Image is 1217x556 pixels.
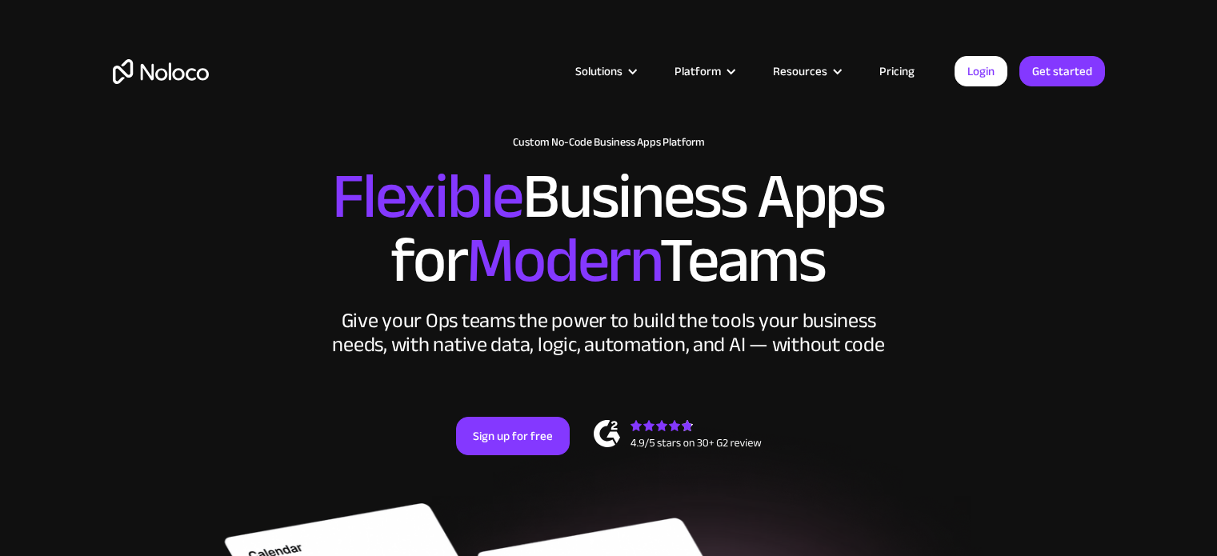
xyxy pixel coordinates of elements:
[456,417,570,455] a: Sign up for free
[859,61,935,82] a: Pricing
[575,61,623,82] div: Solutions
[773,61,827,82] div: Resources
[655,61,753,82] div: Platform
[113,165,1105,293] h2: Business Apps for Teams
[466,201,659,320] span: Modern
[113,59,209,84] a: home
[332,137,522,256] span: Flexible
[1019,56,1105,86] a: Get started
[329,309,889,357] div: Give your Ops teams the power to build the tools your business needs, with native data, logic, au...
[753,61,859,82] div: Resources
[955,56,1007,86] a: Login
[675,61,721,82] div: Platform
[555,61,655,82] div: Solutions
